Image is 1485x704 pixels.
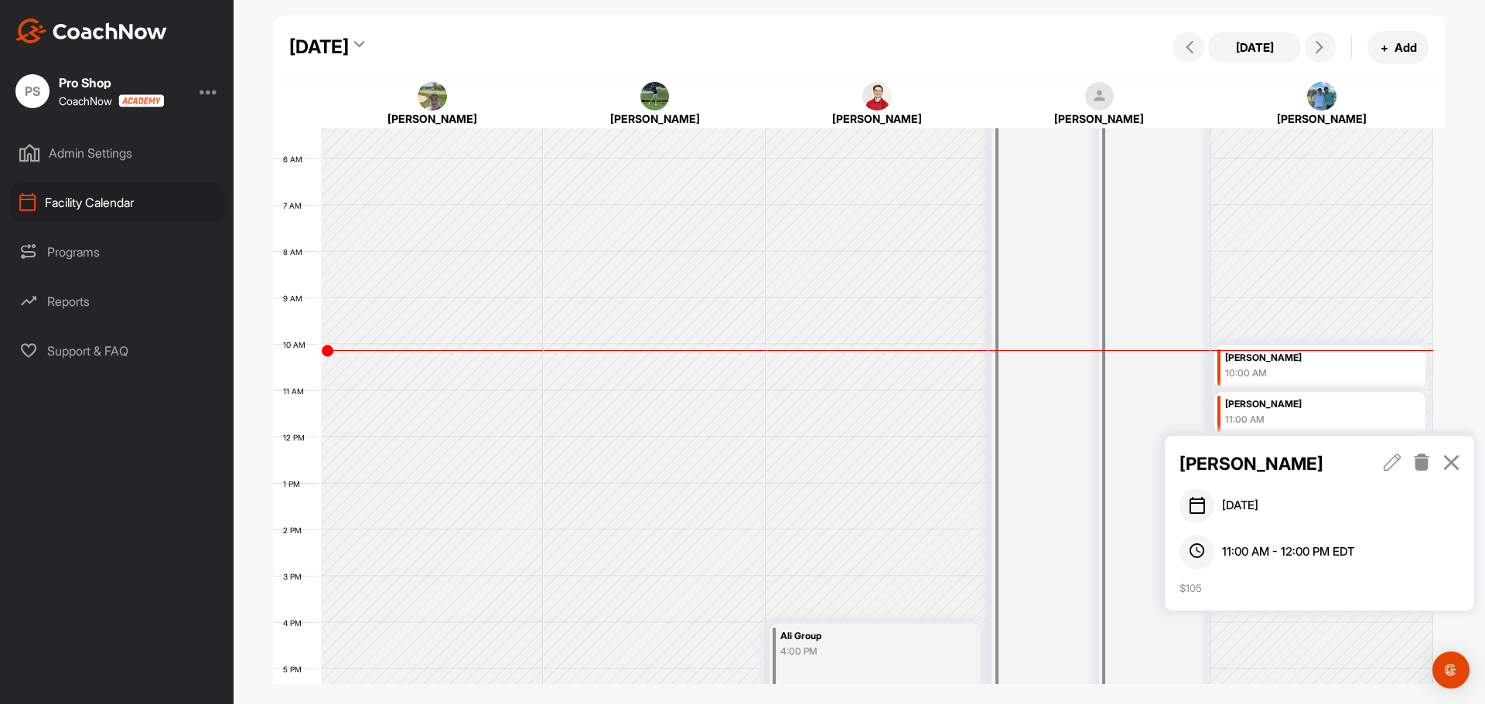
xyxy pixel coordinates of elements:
div: [PERSON_NAME] [1008,111,1191,127]
div: Support & FAQ [9,332,227,370]
img: square_default-ef6cabf814de5a2bf16c804365e32c732080f9872bdf737d349900a9daf73cf9.png [1085,82,1115,111]
div: Reports [9,282,227,321]
div: 10 AM [274,340,321,349]
div: 4 PM [274,618,317,627]
div: 1 PM [274,479,316,488]
img: square_4b407b35e989d55f3d3b224a3b9ffcf6.jpg [1307,82,1336,111]
div: 10:00 AM [1225,366,1389,380]
div: 7 AM [274,201,317,210]
div: Ali Group [780,627,944,645]
button: [DATE] [1208,32,1301,63]
div: [PERSON_NAME] [1225,396,1389,413]
div: 11:00 AM [1225,413,1389,427]
div: 9 AM [274,294,318,303]
div: 2 PM [274,525,317,535]
div: [PERSON_NAME] [785,111,968,127]
span: 11:00 AM - 12:00 PM EDT [1222,543,1354,561]
p: [PERSON_NAME] [1179,451,1354,477]
div: Facility Calendar [9,183,227,222]
img: CoachNow [15,19,167,43]
div: Pro Shop [59,77,164,89]
div: Admin Settings [9,134,227,172]
div: Programs [9,233,227,271]
div: 4:00 PM [780,644,944,658]
div: CoachNow [59,94,164,107]
div: 11 AM [274,386,319,396]
div: [PERSON_NAME] [341,111,524,127]
div: [PERSON_NAME] [1230,111,1414,127]
button: +Add [1367,31,1429,64]
div: 6 AM [274,155,318,164]
div: 5 PM [274,665,317,674]
img: CoachNow acadmey [118,94,164,107]
div: Open Intercom Messenger [1432,651,1470,689]
div: 3 PM [274,572,317,581]
div: [PERSON_NAME] [1225,349,1389,367]
div: $105 [1179,581,1460,597]
div: [PERSON_NAME] [563,111,746,127]
img: square_1ba95a1c99e6952c22ea10d324b08980.jpg [640,82,670,111]
div: 8 AM [274,247,318,257]
img: square_d106af1cbb243ddbf65b256467a49084.jpg [862,82,892,111]
div: [DATE] [289,33,349,61]
div: PS [15,74,49,108]
div: 12 PM [274,433,320,442]
img: square_35322a8c203840fbb0b11e7a66f8ca14.jpg [418,82,447,111]
span: [DATE] [1222,497,1258,515]
span: + [1381,39,1388,56]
